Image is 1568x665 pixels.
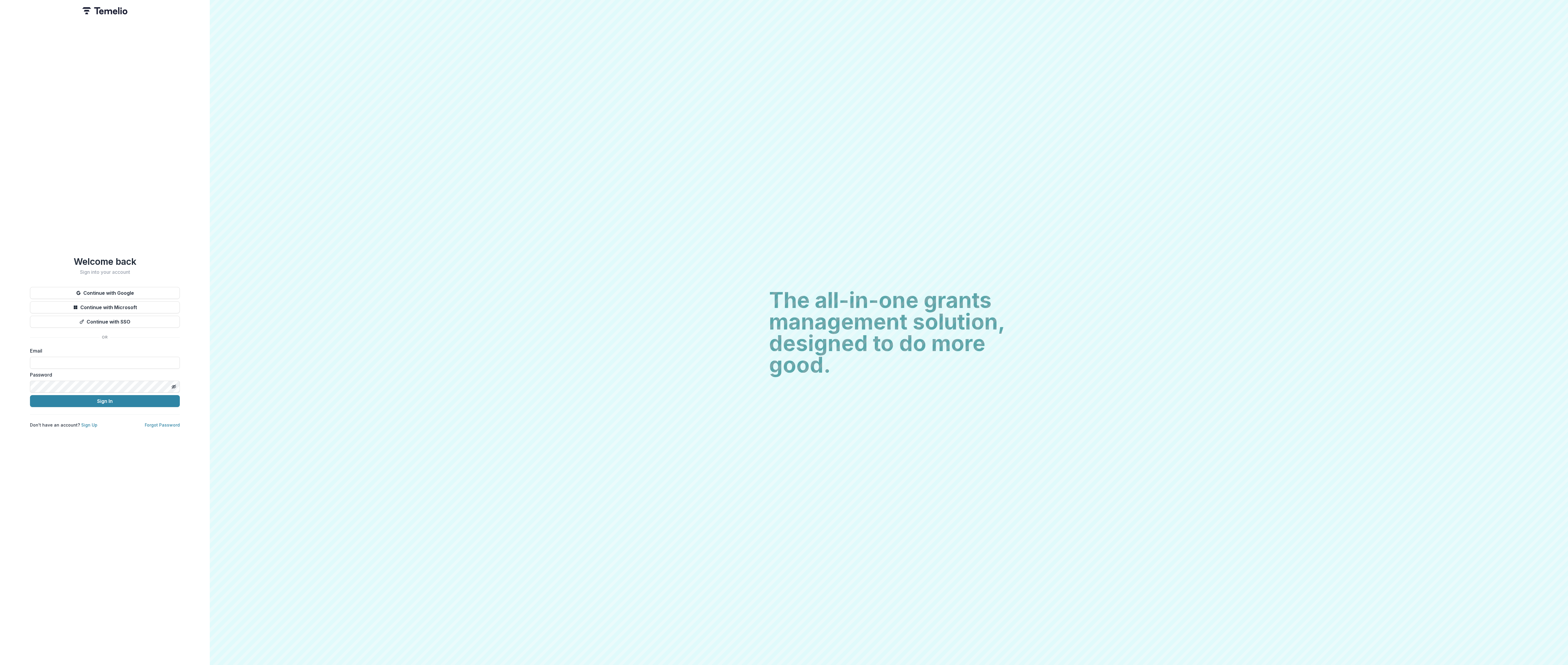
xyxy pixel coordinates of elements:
button: Sign In [30,395,180,407]
h2: Sign into your account [30,269,180,275]
a: Forgot Password [145,422,180,427]
img: Temelio [82,7,127,14]
p: Don't have an account? [30,422,97,428]
button: Continue with Google [30,287,180,299]
label: Password [30,371,176,378]
button: Toggle password visibility [169,382,179,392]
button: Continue with Microsoft [30,301,180,313]
a: Sign Up [81,422,97,427]
button: Continue with SSO [30,316,180,328]
h1: Welcome back [30,256,180,267]
label: Email [30,347,176,354]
